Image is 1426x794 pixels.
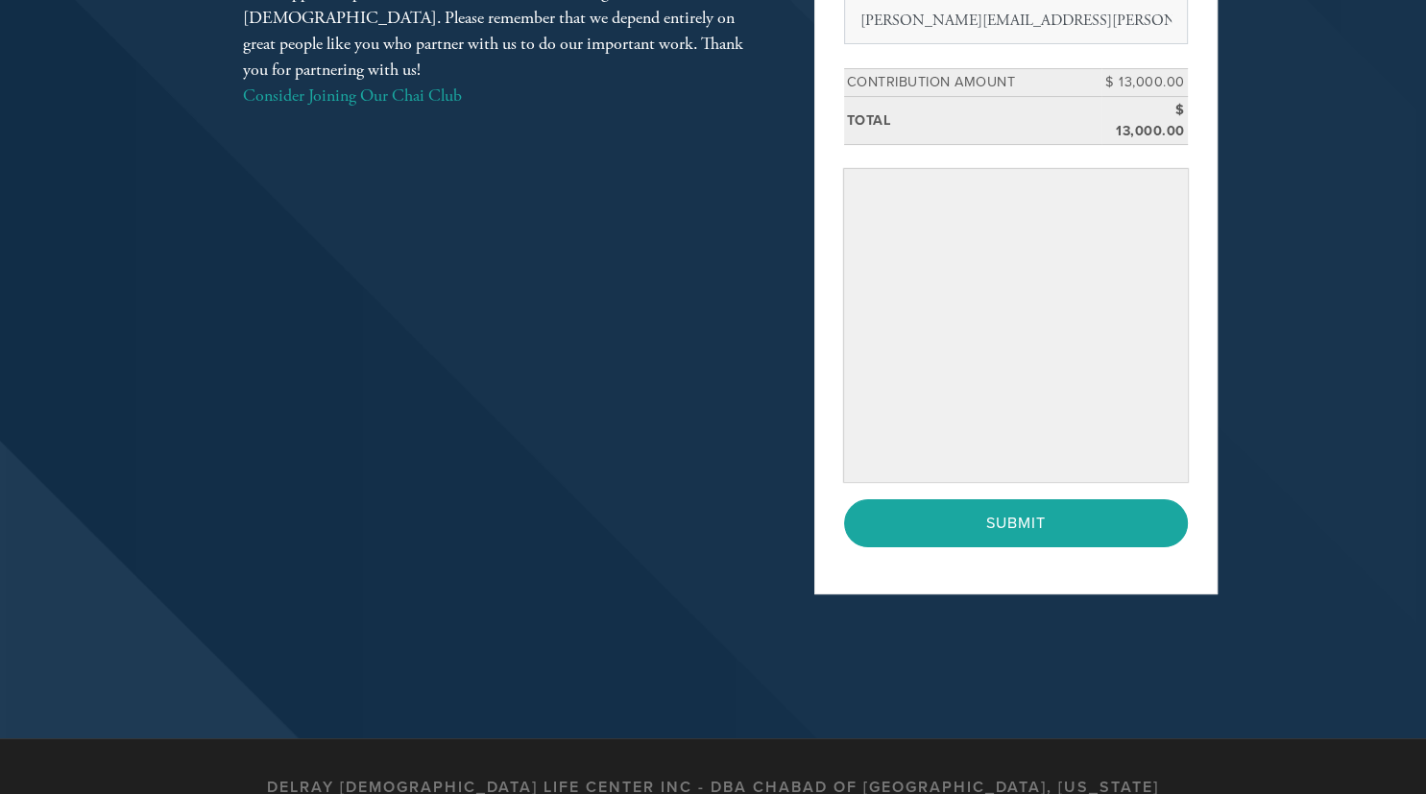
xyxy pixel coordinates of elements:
td: Contribution Amount [844,69,1101,97]
iframe: Secure payment input frame [848,173,1184,477]
a: Consider Joining Our Chai Club [243,84,462,107]
td: Total [844,96,1101,144]
td: $ 13,000.00 [1101,96,1188,144]
td: $ 13,000.00 [1101,69,1188,97]
input: Submit [844,499,1188,547]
